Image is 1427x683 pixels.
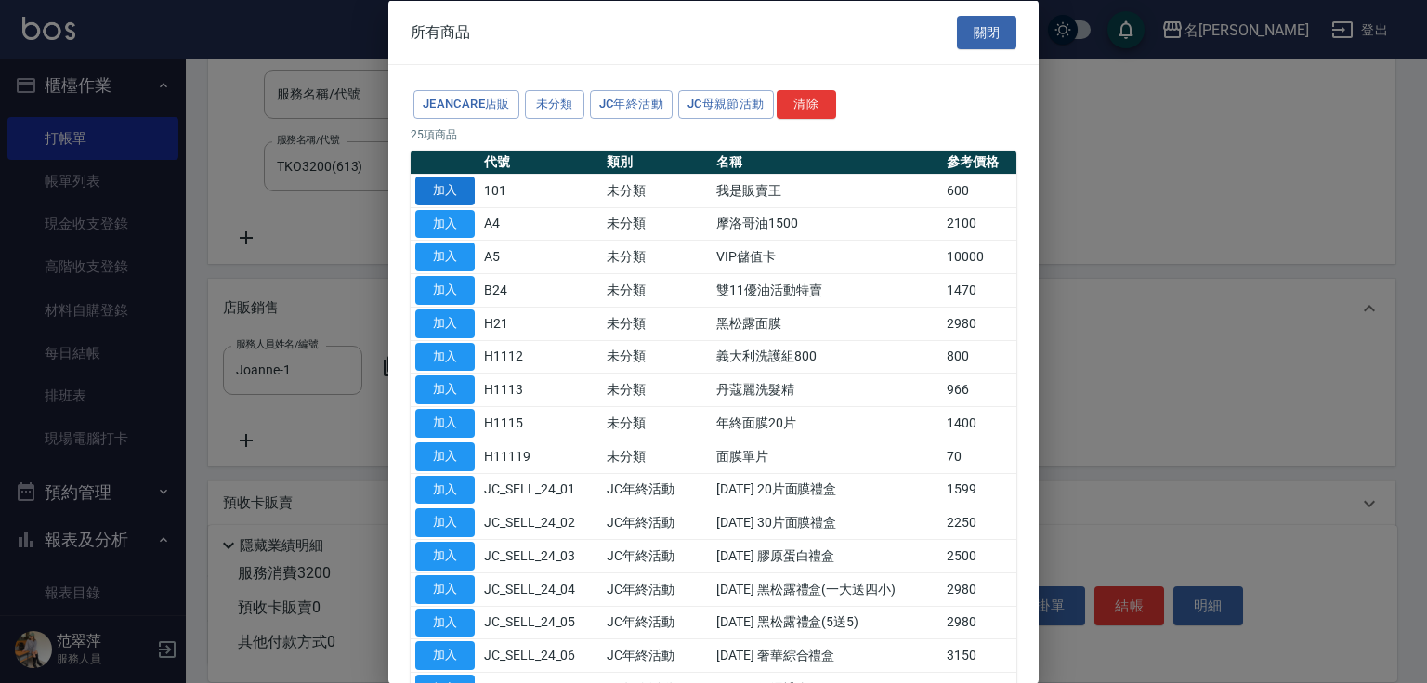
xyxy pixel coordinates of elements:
[602,572,712,606] td: JC年終活動
[942,406,1016,440] td: 1400
[602,539,712,572] td: JC年終活動
[479,638,602,672] td: JC_SELL_24_06
[479,539,602,572] td: JC_SELL_24_03
[712,539,942,572] td: [DATE] 膠原蛋白禮盒
[411,125,1016,142] p: 25 項商品
[712,440,942,473] td: 面膜單片
[942,307,1016,340] td: 2980
[479,307,602,340] td: H21
[942,340,1016,374] td: 800
[712,406,942,440] td: 年終面膜20片
[712,150,942,174] th: 名稱
[415,574,475,603] button: 加入
[479,440,602,473] td: H11119
[479,174,602,207] td: 101
[602,273,712,307] td: 未分類
[602,340,712,374] td: 未分類
[712,473,942,506] td: [DATE] 20片面膜禮盒
[602,150,712,174] th: 類別
[942,373,1016,406] td: 966
[415,508,475,537] button: 加入
[415,641,475,670] button: 加入
[942,150,1016,174] th: 參考價格
[479,273,602,307] td: B24
[479,473,602,506] td: JC_SELL_24_01
[479,373,602,406] td: H1113
[602,473,712,506] td: JC年終活動
[942,539,1016,572] td: 2500
[942,606,1016,639] td: 2980
[590,90,673,119] button: JC年終活動
[777,90,836,119] button: 清除
[602,638,712,672] td: JC年終活動
[712,307,942,340] td: 黑松露面膜
[942,207,1016,241] td: 2100
[712,207,942,241] td: 摩洛哥油1500
[415,375,475,404] button: 加入
[712,373,942,406] td: 丹蔻麗洗髮精
[712,638,942,672] td: [DATE] 奢華綜合禮盒
[415,176,475,204] button: 加入
[479,240,602,273] td: A5
[602,307,712,340] td: 未分類
[415,342,475,371] button: 加入
[942,273,1016,307] td: 1470
[942,506,1016,539] td: 2250
[413,90,519,119] button: JeanCare店販
[602,207,712,241] td: 未分類
[712,606,942,639] td: [DATE] 黑松露禮盒(5送5)
[942,240,1016,273] td: 10000
[602,240,712,273] td: 未分類
[415,542,475,571] button: 加入
[479,340,602,374] td: H1112
[712,174,942,207] td: 我是販賣王
[942,638,1016,672] td: 3150
[415,409,475,438] button: 加入
[415,441,475,470] button: 加入
[479,572,602,606] td: JC_SELL_24_04
[525,90,584,119] button: 未分類
[712,572,942,606] td: [DATE] 黑松露禮盒(一大送四小)
[479,606,602,639] td: JC_SELL_24_05
[479,150,602,174] th: 代號
[479,406,602,440] td: H1115
[415,608,475,637] button: 加入
[678,90,774,119] button: JC母親節活動
[602,506,712,539] td: JC年終活動
[942,174,1016,207] td: 600
[942,572,1016,606] td: 2980
[415,209,475,238] button: 加入
[712,240,942,273] td: VIP儲值卡
[942,440,1016,473] td: 70
[712,506,942,539] td: [DATE] 30片面膜禮盒
[415,276,475,305] button: 加入
[415,243,475,271] button: 加入
[712,340,942,374] td: 義大利洗護組800
[479,207,602,241] td: A4
[479,506,602,539] td: JC_SELL_24_02
[602,440,712,473] td: 未分類
[602,606,712,639] td: JC年終活動
[411,22,470,41] span: 所有商品
[415,475,475,504] button: 加入
[942,473,1016,506] td: 1599
[415,309,475,337] button: 加入
[602,174,712,207] td: 未分類
[602,406,712,440] td: 未分類
[602,373,712,406] td: 未分類
[712,273,942,307] td: 雙11優油活動特賣
[957,15,1016,49] button: 關閉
